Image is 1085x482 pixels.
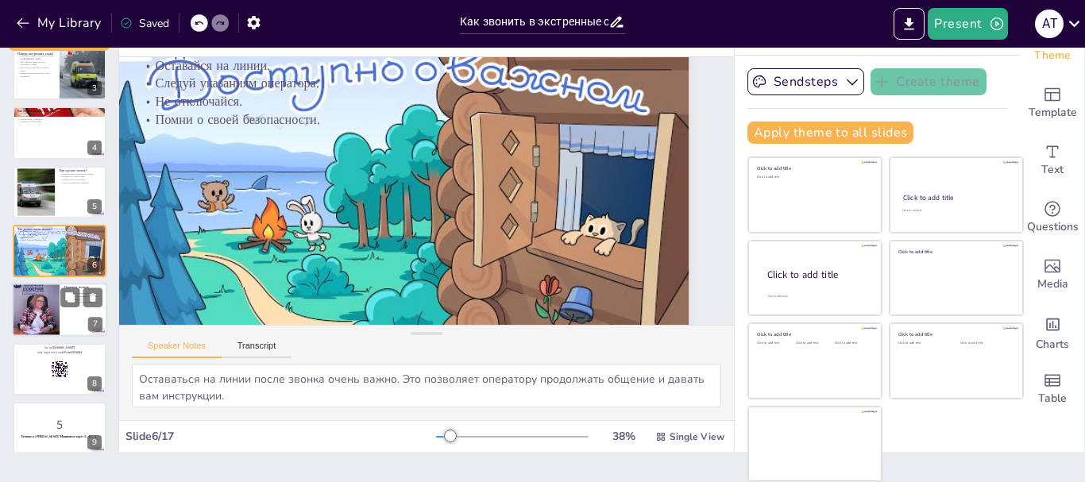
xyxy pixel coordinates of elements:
button: Delete Slide [83,288,102,307]
p: Сообщи свое имя и адрес. [60,175,102,178]
p: Важно делать это регулярно. [64,301,102,304]
textarea: Оставаться на линии после звонка очень важно. Это позволяет оператору продолжать общение и давать... [132,364,721,407]
div: Click to add title [898,248,1012,254]
div: 4 [13,106,106,159]
button: Export to PowerPoint [894,8,925,40]
p: Подумай о ситуации. [17,115,102,118]
span: Charts [1036,336,1069,353]
div: 7 [12,283,107,337]
strong: Готовы к [PERSON_NAME]? Начинаем через 3... 2... 1... [21,434,98,438]
p: Успокойся перед звонком. [17,112,102,115]
div: Click to add title [903,193,1009,202]
div: А Т [1035,10,1064,38]
p: Не отключайся. [162,35,676,161]
p: Практика звонков [64,285,102,290]
div: Click to add text [757,341,793,345]
input: Insert title [460,10,608,33]
div: Click to add text [898,341,948,345]
div: Add ready made slides [1021,75,1084,132]
div: Click to add title [757,165,871,172]
span: Template [1029,104,1077,121]
span: Media [1037,276,1068,293]
div: 7 [88,318,102,332]
div: Click to add text [960,341,1010,345]
span: Theme [1034,47,1071,64]
p: Говори четко и спокойно. [17,118,102,121]
div: 8 [13,343,106,395]
div: 38 % [604,429,643,444]
div: Add images, graphics, shapes or video [1021,246,1084,303]
div: 8 [87,376,102,391]
div: Add text boxes [1021,132,1084,189]
p: Набери номер экстренной службы. [60,172,102,175]
p: 5 [17,416,102,434]
div: Click to add text [757,175,871,179]
div: 3 [87,81,102,95]
p: Помни о своей безопасности. [17,239,102,242]
p: Следуй указаниям оператора. [17,233,102,236]
span: Table [1038,390,1067,407]
p: Основные номера экстренных служб в [GEOGRAPHIC_DATA]. [17,55,55,60]
p: Как подготовиться к звонку? [17,109,102,114]
p: Помни о своей безопасности. [158,52,672,179]
span: Text [1041,161,1064,179]
p: 112 - общий номер для всех экстренных служб. [17,60,55,66]
p: Оператор хочет помочь. [17,121,102,124]
strong: [DOMAIN_NAME] [52,345,75,349]
span: Single View [670,430,724,443]
p: Зная номера, вы можете спасти жизнь. [17,66,55,71]
button: My Library [12,10,108,36]
p: Что делать после звонка? [17,227,102,232]
p: and login with code [17,350,102,355]
p: Уверенность приходит с опытом. [64,295,102,299]
div: 9 [13,402,106,454]
div: 6 [87,258,102,272]
button: Duplicate Slide [60,288,79,307]
p: Не отключайся. [17,236,102,239]
div: Click to add title [757,331,871,337]
div: 6 [13,225,106,277]
div: Click to add title [767,268,869,282]
button: Sendsteps [747,68,864,95]
button: Speaker Notes [132,341,222,358]
p: Оставайся на линии. [17,230,102,233]
button: Transcript [222,341,292,358]
div: 4 [87,141,102,155]
div: Click to add body [767,295,867,299]
p: Практика помогает запомнить. [64,292,102,295]
button: Create theme [871,68,987,95]
div: 3 [13,48,106,100]
button: Apply theme to all slides [747,121,913,144]
div: 5 [13,166,106,218]
span: Questions [1027,218,1079,236]
div: Saved [120,16,169,31]
div: Add charts and graphs [1021,303,1084,361]
div: 5 [87,199,102,214]
p: Говори четко и спокойно. [60,178,102,181]
p: Номера экстренных служб [17,52,55,56]
div: Click to add text [835,341,871,345]
div: Click to add text [796,341,832,345]
p: Следуй указаниям оператора. [165,17,679,143]
div: Get real-time input from your audience [1021,189,1084,246]
p: Go to [17,345,102,350]
p: Следуй указаниям оператора. [60,181,102,184]
div: 9 [87,435,102,449]
button: А Т [1035,8,1064,40]
div: Click to add title [898,331,1012,337]
div: Slide 6 / 17 [125,429,436,444]
div: Click to add text [902,209,1008,213]
p: Учимся вместе. [64,298,102,301]
button: Present [928,8,1007,40]
p: Как сделать звонок? [60,168,102,172]
div: Add a table [1021,361,1084,418]
p: Номера экстренных служб легко запомнить. [17,72,55,78]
